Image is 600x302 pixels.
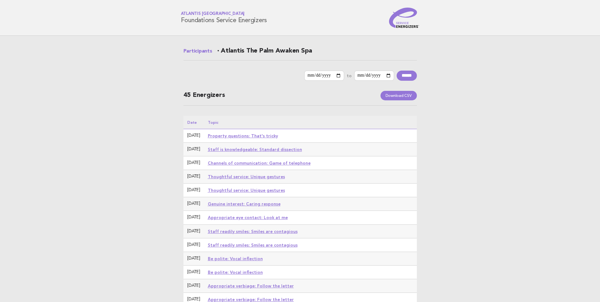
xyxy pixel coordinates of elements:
td: [DATE] [183,197,204,211]
td: [DATE] [183,156,204,170]
a: Be polite: Vocal inflection [208,270,263,275]
th: Topic [204,116,417,129]
a: Staff readily smiles: Smiles are contagious [208,242,298,248]
a: Staff is knowledgeable: Standard dissection [208,147,302,152]
td: [DATE] [183,170,204,184]
a: Thoughtful service: Unique gestures [208,174,285,179]
a: Appropriate eye contact: Look at me [208,215,288,220]
td: [DATE] [183,184,204,197]
a: Participants [183,47,212,55]
a: Download CSV [380,91,417,100]
a: Appropriate verbiage: Follow the letter [208,297,294,302]
h2: · Atlantis The Palm Awaken Spa [183,47,417,60]
a: Channels of communication: Game of telephone [208,160,311,166]
a: Appropriate verbiage: Follow the letter [208,283,294,288]
td: [DATE] [183,265,204,279]
td: [DATE] [183,211,204,224]
td: [DATE] [183,129,204,143]
td: [DATE] [183,279,204,293]
th: Date [183,116,204,129]
h1: Foundations Service Energizers [181,12,267,24]
img: Service Energizers [389,8,419,28]
a: Genuine interest: Caring response [208,201,281,206]
span: Atlantis [GEOGRAPHIC_DATA] [181,12,267,16]
td: [DATE] [183,143,204,156]
td: [DATE] [183,252,204,265]
a: Be polite: Vocal inflection [208,256,263,261]
a: Staff readily smiles: Smiles are contagious [208,229,298,234]
a: Thoughtful service: Unique gestures [208,188,285,193]
a: Property questions: That's tricky [208,133,278,138]
td: [DATE] [183,224,204,238]
label: to [347,73,352,79]
h2: 45 Energizers [183,91,417,106]
td: [DATE] [183,238,204,252]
